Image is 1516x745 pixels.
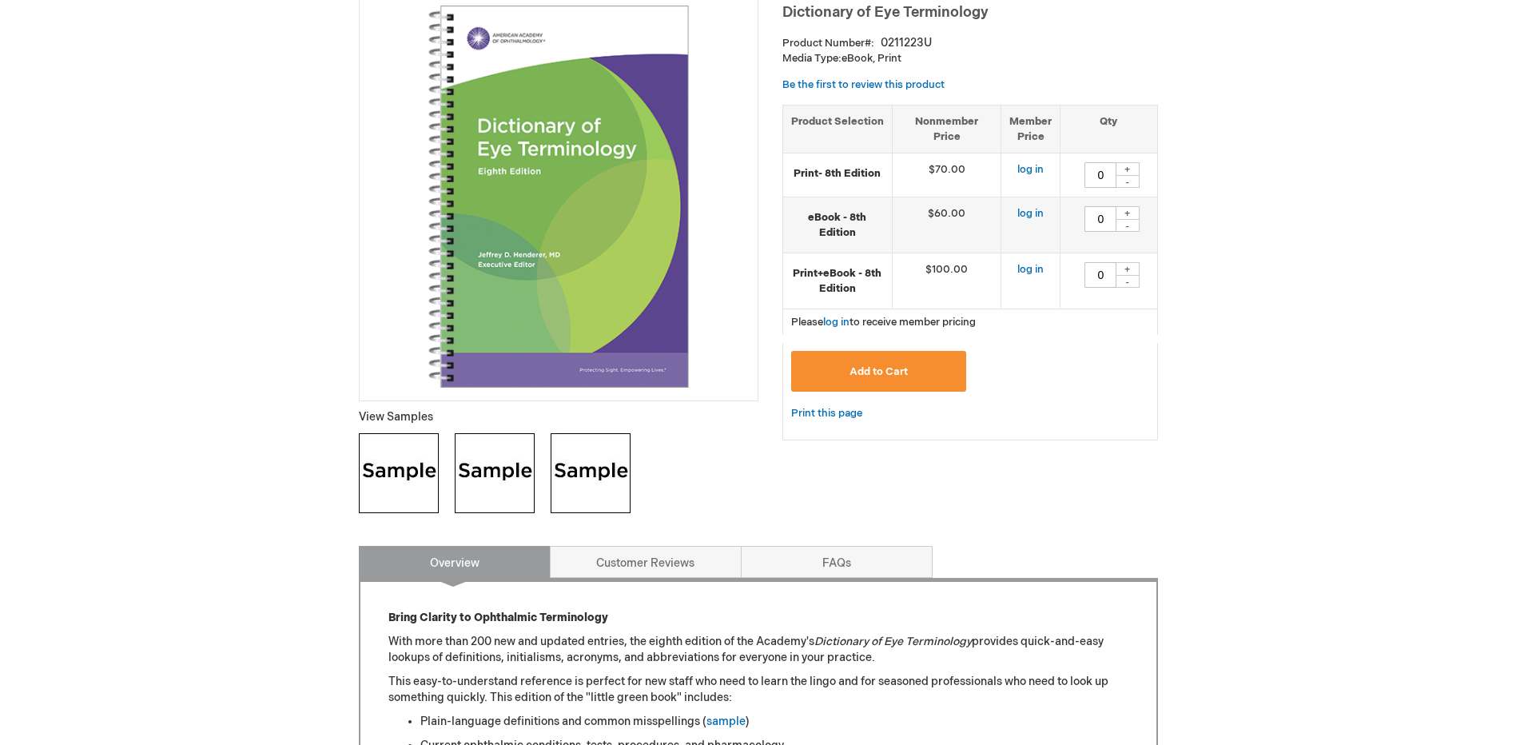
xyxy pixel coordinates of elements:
[1116,206,1140,220] div: +
[1116,162,1140,176] div: +
[892,197,1001,253] td: $60.00
[881,35,932,51] div: 0211223U
[791,266,884,296] strong: Print+eBook - 8th Edition
[791,210,884,240] strong: eBook - 8th Edition
[455,433,535,513] img: Click to view
[420,714,1128,730] li: Plain-language definitions and common misspellings ( )
[850,365,908,378] span: Add to Cart
[791,404,862,424] a: Print this page
[1001,105,1060,153] th: Member Price
[1116,275,1140,288] div: -
[782,78,945,91] a: Be the first to review this product
[388,634,1128,666] p: With more than 200 new and updated entries, the eighth edition of the Academy's provides quick-an...
[783,105,893,153] th: Product Selection
[359,546,551,578] a: Overview
[1017,163,1044,176] a: log in
[1116,262,1140,276] div: +
[359,433,439,513] img: Click to view
[892,105,1001,153] th: Nonmember Price
[550,546,742,578] a: Customer Reviews
[791,166,884,181] strong: Print- 8th Edition
[1060,105,1157,153] th: Qty
[388,611,608,624] strong: Bring Clarity to Ophthalmic Terminology
[1084,162,1116,188] input: Qty
[791,316,976,329] span: Please to receive member pricing
[1084,262,1116,288] input: Qty
[791,351,967,392] button: Add to Cart
[823,316,850,329] a: log in
[1017,207,1044,220] a: log in
[388,674,1128,706] p: This easy-to-understand reference is perfect for new staff who need to learn the lingo and for se...
[1116,219,1140,232] div: -
[741,546,933,578] a: FAQs
[1116,175,1140,188] div: -
[1084,206,1116,232] input: Qty
[706,715,746,728] a: sample
[368,6,750,388] img: Dictionary of Eye Terminology
[782,4,989,21] span: Dictionary of Eye Terminology
[892,153,1001,197] td: $70.00
[359,409,758,425] p: View Samples
[782,37,874,50] strong: Product Number
[814,635,972,648] em: Dictionary of Eye Terminology
[551,433,631,513] img: Click to view
[782,51,1158,66] p: eBook, Print
[1017,263,1044,276] a: log in
[892,253,1001,309] td: $100.00
[782,52,842,65] strong: Media Type:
